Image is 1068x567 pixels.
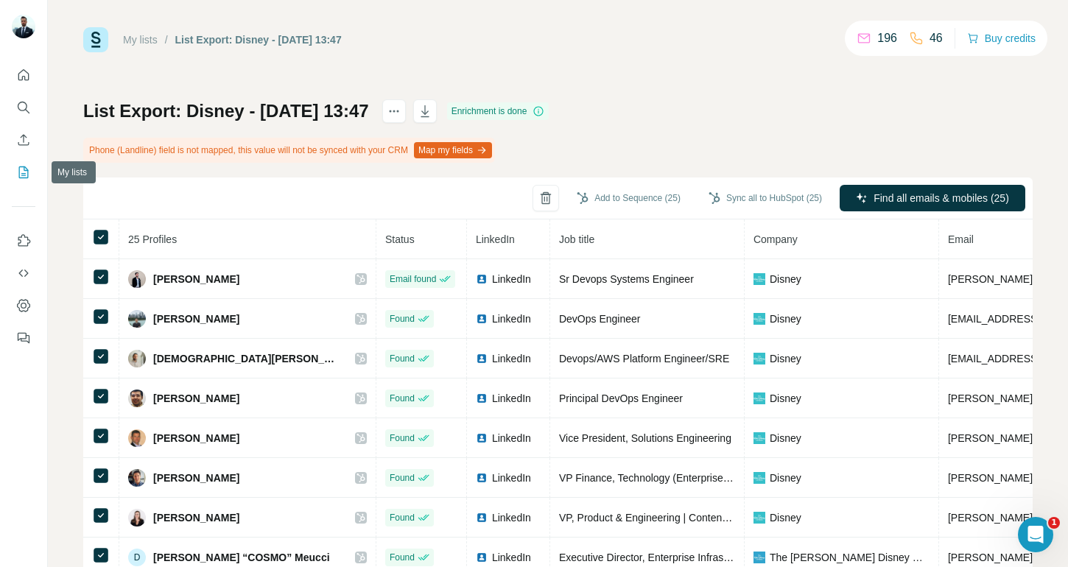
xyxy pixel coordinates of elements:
[753,432,765,444] img: company-logo
[390,392,415,405] span: Found
[153,510,239,525] span: [PERSON_NAME]
[153,431,239,445] span: [PERSON_NAME]
[948,233,974,245] span: Email
[877,29,897,47] p: 196
[153,351,340,366] span: [DEMOGRAPHIC_DATA][PERSON_NAME]
[1048,517,1060,529] span: 1
[770,471,801,485] span: Disney
[930,29,943,47] p: 46
[153,391,239,406] span: [PERSON_NAME]
[390,312,415,325] span: Found
[128,509,146,526] img: Avatar
[390,511,415,524] span: Found
[559,273,694,285] span: Sr Devops Systems Engineer
[83,138,495,163] div: Phone (Landline) field is not mapped, this value will not be synced with your CRM
[770,431,801,445] span: Disney
[12,228,35,254] button: Use Surfe on LinkedIn
[753,392,765,404] img: company-logo
[175,32,342,47] div: List Export: Disney - [DATE] 13:47
[559,472,909,484] span: VP Finance, Technology (Enterprise, Studio and Global Information Security)
[753,552,765,563] img: company-logo
[12,325,35,351] button: Feedback
[770,311,801,326] span: Disney
[390,471,415,485] span: Found
[559,432,731,444] span: Vice President, Solutions Engineering
[559,392,683,404] span: Principal DevOps Engineer
[447,102,549,120] div: Enrichment is done
[559,233,594,245] span: Job title
[492,431,531,445] span: LinkedIn
[12,260,35,286] button: Use Surfe API
[753,313,765,325] img: company-logo
[414,142,492,158] button: Map my fields
[12,127,35,153] button: Enrich CSV
[128,310,146,328] img: Avatar
[12,62,35,88] button: Quick start
[476,273,488,285] img: LinkedIn logo
[753,353,765,364] img: company-logo
[83,99,369,123] h1: List Export: Disney - [DATE] 13:47
[492,311,531,326] span: LinkedIn
[559,512,851,524] span: VP, Product & Engineering | Content Distribution & Monetization
[492,391,531,406] span: LinkedIn
[476,512,488,524] img: LinkedIn logo
[476,432,488,444] img: LinkedIn logo
[123,34,158,46] a: My lists
[566,187,691,209] button: Add to Sequence (25)
[753,472,765,484] img: company-logo
[128,270,146,288] img: Avatar
[128,549,146,566] div: D
[492,510,531,525] span: LinkedIn
[390,352,415,365] span: Found
[492,550,531,565] span: LinkedIn
[476,353,488,364] img: LinkedIn logo
[476,313,488,325] img: LinkedIn logo
[476,233,515,245] span: LinkedIn
[476,392,488,404] img: LinkedIn logo
[12,15,35,38] img: Avatar
[698,187,832,209] button: Sync all to HubSpot (25)
[128,469,146,487] img: Avatar
[153,550,330,565] span: [PERSON_NAME] “COSMO” Meucci
[770,391,801,406] span: Disney
[153,471,239,485] span: [PERSON_NAME]
[390,432,415,445] span: Found
[967,28,1036,49] button: Buy credits
[753,233,798,245] span: Company
[165,32,168,47] li: /
[153,311,239,326] span: [PERSON_NAME]
[128,390,146,407] img: Avatar
[476,472,488,484] img: LinkedIn logo
[12,94,35,121] button: Search
[128,429,146,447] img: Avatar
[559,353,729,364] span: Devops/AWS Platform Engineer/SRE
[770,510,801,525] span: Disney
[385,233,415,245] span: Status
[559,313,641,325] span: DevOps Engineer
[753,512,765,524] img: company-logo
[874,191,1009,205] span: Find all emails & mobiles (25)
[390,551,415,564] span: Found
[492,272,531,286] span: LinkedIn
[128,350,146,367] img: Avatar
[476,552,488,563] img: LinkedIn logo
[770,351,801,366] span: Disney
[128,233,177,245] span: 25 Profiles
[382,99,406,123] button: actions
[12,159,35,186] button: My lists
[390,272,436,286] span: Email found
[770,550,930,565] span: The [PERSON_NAME] Disney Company (Corporate)
[153,272,239,286] span: [PERSON_NAME]
[770,272,801,286] span: Disney
[492,351,531,366] span: LinkedIn
[559,552,867,563] span: Executive Director, Enterprise Infrastructure Strategy & Architecture
[753,273,765,285] img: company-logo
[1018,517,1053,552] iframe: Intercom live chat
[840,185,1025,211] button: Find all emails & mobiles (25)
[12,292,35,319] button: Dashboard
[492,471,531,485] span: LinkedIn
[83,27,108,52] img: Surfe Logo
